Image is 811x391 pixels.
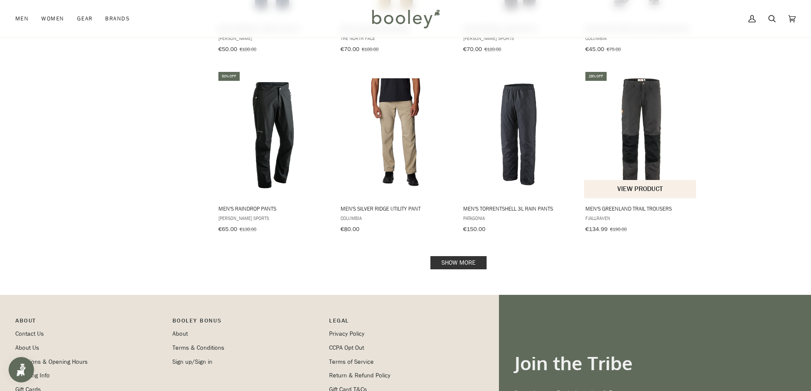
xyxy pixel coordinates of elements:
span: Men's Silver Ridge Utility Pant [341,205,451,212]
span: Men's Torrentshell 3L Rain Pants [463,205,573,212]
span: €75.00 [607,46,621,53]
img: Columbia Men's Silver Ridge Utility Pant Tusk - Booley Galway [339,78,452,191]
span: €134.99 [585,225,608,233]
span: [PERSON_NAME] Sports [218,214,329,222]
span: €65.00 [218,225,237,233]
span: €50.00 [218,45,237,53]
span: [PERSON_NAME] [218,34,329,42]
a: Locations & Opening Hours [15,358,88,366]
p: Pipeline_Footer Main [15,316,164,329]
span: Men's Greenland Trail Trousers [585,205,696,212]
a: Men's Greenland Trail Trousers [584,71,697,236]
img: Patagonia Men's Torrentshell 3L Rain Pants Black - Booley Galway [462,78,575,191]
a: Men's Torrentshell 3L Rain Pants [462,71,575,236]
span: The North Face [341,34,451,42]
a: Men's Raindrop Pants [217,71,330,236]
h3: Join the Tribe [514,351,796,375]
a: About Us [15,344,39,352]
span: Men [15,14,29,23]
a: Sign up/Sign in [172,358,212,366]
a: Contact Us [15,330,44,338]
div: Pagination [218,259,699,267]
div: 50% off [218,72,240,81]
span: €150.00 [463,225,485,233]
p: Pipeline_Footer Sub [329,316,478,329]
button: View product [584,180,696,198]
a: Privacy Policy [329,330,364,338]
span: €70.00 [341,45,359,53]
a: Terms & Conditions [172,344,224,352]
span: €130.00 [240,225,256,233]
span: Columbia [585,34,696,42]
span: Gear [77,14,93,23]
span: €70.00 [463,45,482,53]
span: Columbia [341,214,451,222]
span: Fjallraven [585,214,696,222]
span: €120.00 [484,46,501,53]
span: €80.00 [341,225,359,233]
img: Fjallraven Men's Greenland Trail Trousers Dark Grey /Black - Booley Galway [584,78,697,191]
span: €100.00 [240,46,256,53]
span: €190.00 [610,225,627,233]
span: €100.00 [362,46,378,53]
img: Booley [368,6,443,31]
a: Return & Refund Policy [329,371,390,380]
a: CCPA Opt Out [329,344,364,352]
div: 29% off [585,72,607,81]
span: Men's Raindrop Pants [218,205,329,212]
p: Booley Bonus [172,316,321,329]
span: [PERSON_NAME] Sports [463,34,573,42]
a: About [172,330,188,338]
span: Women [41,14,64,23]
span: Patagonia [463,214,573,222]
span: €45.00 [585,45,604,53]
iframe: Button to open loyalty program pop-up [9,357,34,382]
a: Men's Silver Ridge Utility Pant [339,71,452,236]
span: Brands [105,14,130,23]
img: Maier Sports Men's Raindrop Pants Black - Booley Galway [217,78,330,191]
a: Show more [430,256,487,269]
a: Terms of Service [329,358,374,366]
